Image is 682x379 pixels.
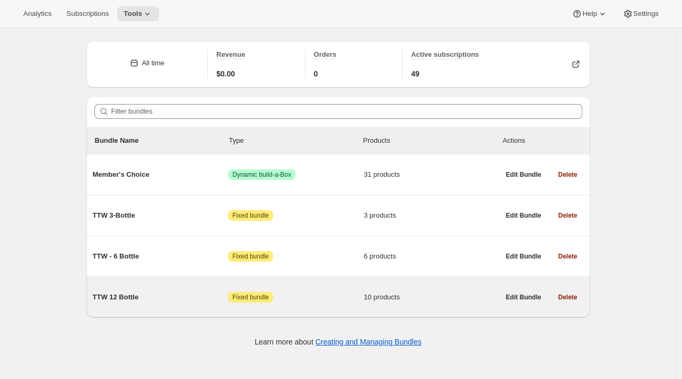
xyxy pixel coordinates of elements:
[255,337,421,347] p: Learn more about
[558,170,577,179] span: Delete
[142,58,164,68] div: All time
[364,169,500,180] span: 31 products
[95,135,229,146] p: Bundle Name
[552,167,583,182] button: Delete
[93,292,229,303] span: TTW 12 Bottle
[506,211,541,220] span: Edit Bundle
[93,169,229,180] span: Member's Choice
[558,252,577,261] span: Delete
[23,10,51,18] span: Analytics
[411,50,479,58] span: Active subscriptions
[411,68,419,79] span: 49
[60,6,115,21] button: Subscriptions
[229,135,363,146] div: Type
[216,50,245,58] span: Revenue
[363,135,497,146] div: Products
[232,211,269,220] span: Fixed bundle
[552,249,583,264] button: Delete
[503,135,582,146] div: Actions
[316,338,422,346] a: Creating and Managing Bundles
[500,249,548,264] button: Edit Bundle
[66,10,109,18] span: Subscriptions
[232,252,269,261] span: Fixed bundle
[232,293,269,302] span: Fixed bundle
[558,293,577,302] span: Delete
[582,10,597,18] span: Help
[616,6,665,21] button: Settings
[17,6,58,21] button: Analytics
[364,251,500,262] span: 6 products
[364,292,500,303] span: 10 products
[314,50,337,58] span: Orders
[506,293,541,302] span: Edit Bundle
[500,167,548,182] button: Edit Bundle
[506,170,541,179] span: Edit Bundle
[111,104,582,119] input: Filter bundles
[565,6,614,21] button: Help
[552,290,583,305] button: Delete
[117,6,159,21] button: Tools
[552,208,583,223] button: Delete
[558,211,577,220] span: Delete
[500,290,548,305] button: Edit Bundle
[93,251,229,262] span: TTW - 6 Bottle
[124,10,142,18] span: Tools
[364,210,500,221] span: 3 products
[93,210,229,221] span: TTW 3-Bottle
[232,170,291,179] span: Dynamic build-a-Box
[216,68,235,79] span: $0.00
[506,252,541,261] span: Edit Bundle
[500,208,548,223] button: Edit Bundle
[314,68,318,79] span: 0
[633,10,659,18] span: Settings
